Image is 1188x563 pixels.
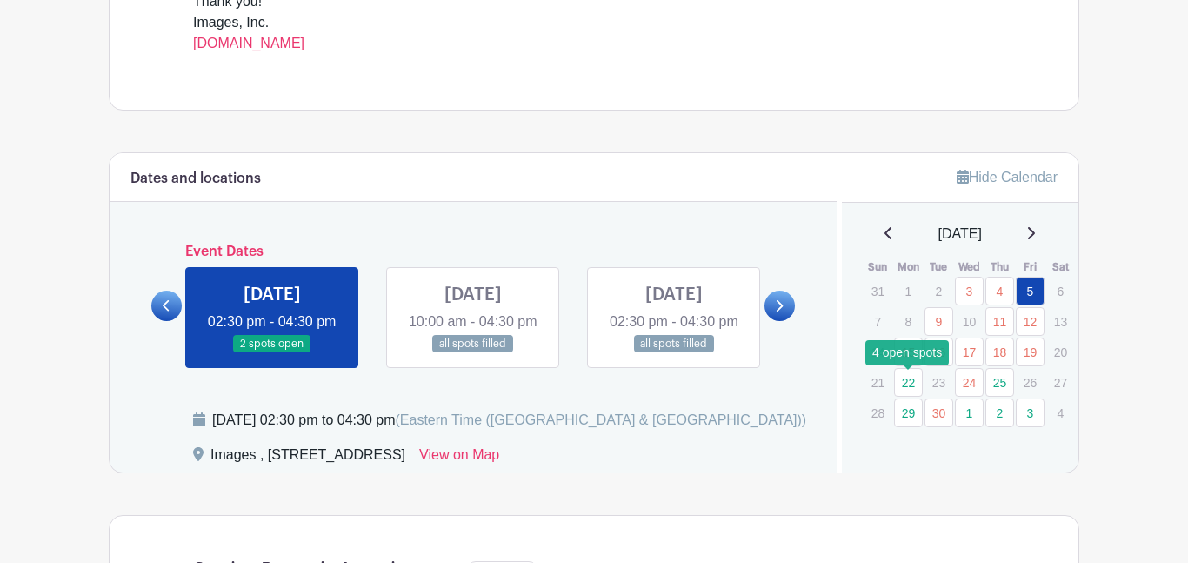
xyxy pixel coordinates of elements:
h6: Event Dates [182,244,764,260]
a: Hide Calendar [957,170,1058,184]
a: 1 [955,399,984,427]
p: 20 [1046,338,1075,365]
p: 23 [924,369,953,396]
a: View on Map [419,445,499,473]
p: 8 [894,308,923,335]
div: 4 open spots [865,340,949,365]
p: 6 [1046,278,1075,305]
th: Sat [1045,258,1076,276]
a: 11 [985,307,1014,336]
p: 4 [1046,399,1075,426]
h6: Dates and locations [130,171,261,187]
th: Mon [893,258,924,276]
div: Images , [STREET_ADDRESS] [210,445,405,473]
p: 1 [894,278,923,305]
div: Images, Inc. [193,12,995,54]
p: 7 [864,308,892,335]
a: 29 [894,399,923,427]
th: Thu [984,258,1015,276]
th: Tue [924,258,954,276]
a: [DOMAIN_NAME] [193,36,304,50]
a: 2 [985,399,1014,427]
a: 18 [985,338,1014,366]
p: 14 [864,338,892,365]
th: Sun [863,258,893,276]
p: 21 [864,369,892,396]
p: 10 [955,308,984,335]
a: 3 [955,277,984,305]
a: 4 [985,277,1014,305]
a: 22 [894,368,923,397]
th: Wed [954,258,984,276]
span: [DATE] [938,224,982,245]
p: 31 [864,278,892,305]
th: Fri [1015,258,1045,276]
p: 2 [924,278,953,305]
div: [DATE] 02:30 pm to 04:30 pm [212,410,806,431]
a: 5 [1016,277,1045,305]
a: 25 [985,368,1014,397]
a: 17 [955,338,984,366]
p: 26 [1016,369,1045,396]
p: 13 [1046,308,1075,335]
a: 24 [955,368,984,397]
a: 12 [1016,307,1045,336]
a: 9 [924,307,953,336]
a: 30 [924,399,953,427]
span: (Eastern Time ([GEOGRAPHIC_DATA] & [GEOGRAPHIC_DATA])) [395,412,806,427]
p: 27 [1046,369,1075,396]
a: 3 [1016,399,1045,427]
a: 19 [1016,338,1045,366]
p: 28 [864,399,892,426]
